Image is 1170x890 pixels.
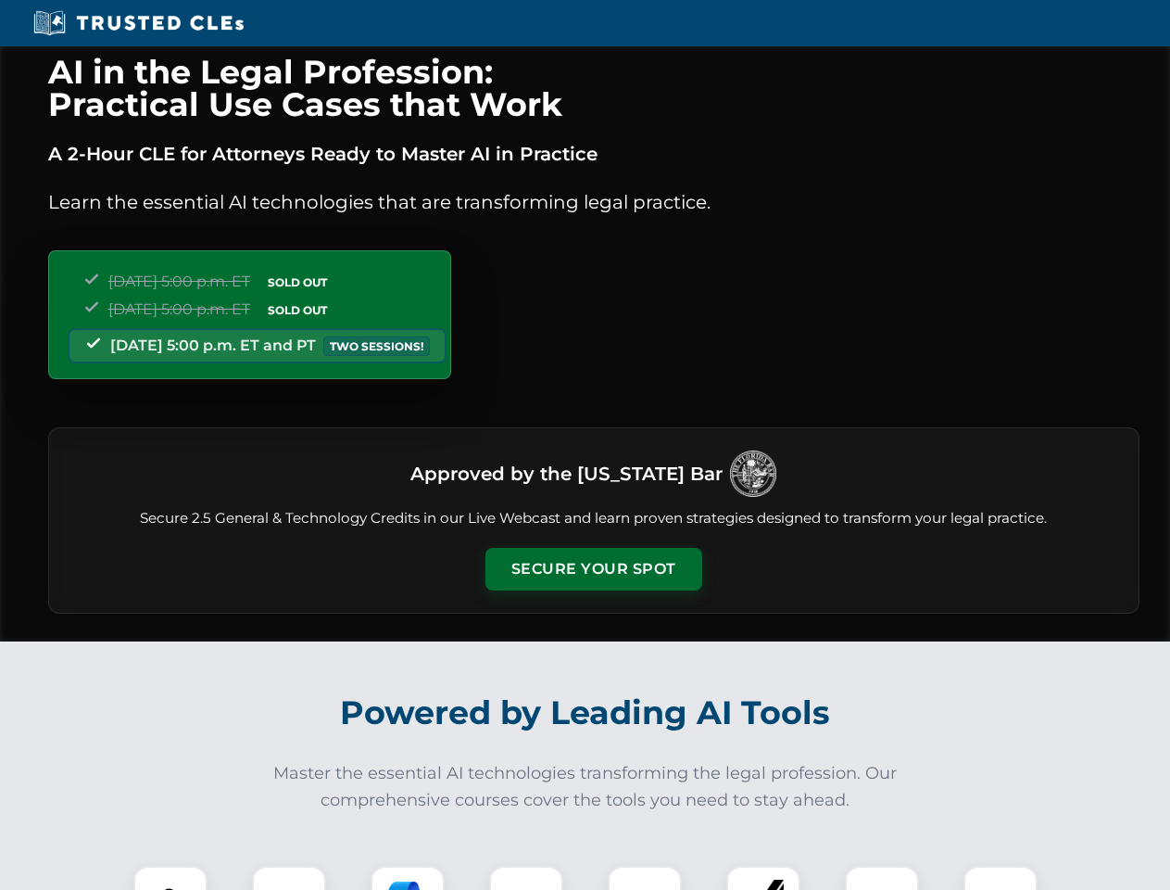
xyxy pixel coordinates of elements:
span: SOLD OUT [261,300,333,320]
h3: Approved by the [US_STATE] Bar [410,457,723,490]
h1: AI in the Legal Profession: Practical Use Cases that Work [48,56,1139,121]
span: SOLD OUT [261,273,333,292]
span: [DATE] 5:00 p.m. ET [108,273,250,290]
img: Trusted CLEs [28,9,249,37]
p: A 2-Hour CLE for Attorneys Ready to Master AI in Practice [48,139,1139,169]
h2: Powered by Leading AI Tools [72,680,1099,745]
p: Secure 2.5 General & Technology Credits in our Live Webcast and learn proven strategies designed ... [71,508,1116,529]
span: [DATE] 5:00 p.m. ET [108,300,250,318]
img: Logo [730,451,776,497]
button: Secure Your Spot [485,548,702,591]
p: Master the essential AI technologies transforming the legal profession. Our comprehensive courses... [261,760,910,814]
p: Learn the essential AI technologies that are transforming legal practice. [48,187,1139,217]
